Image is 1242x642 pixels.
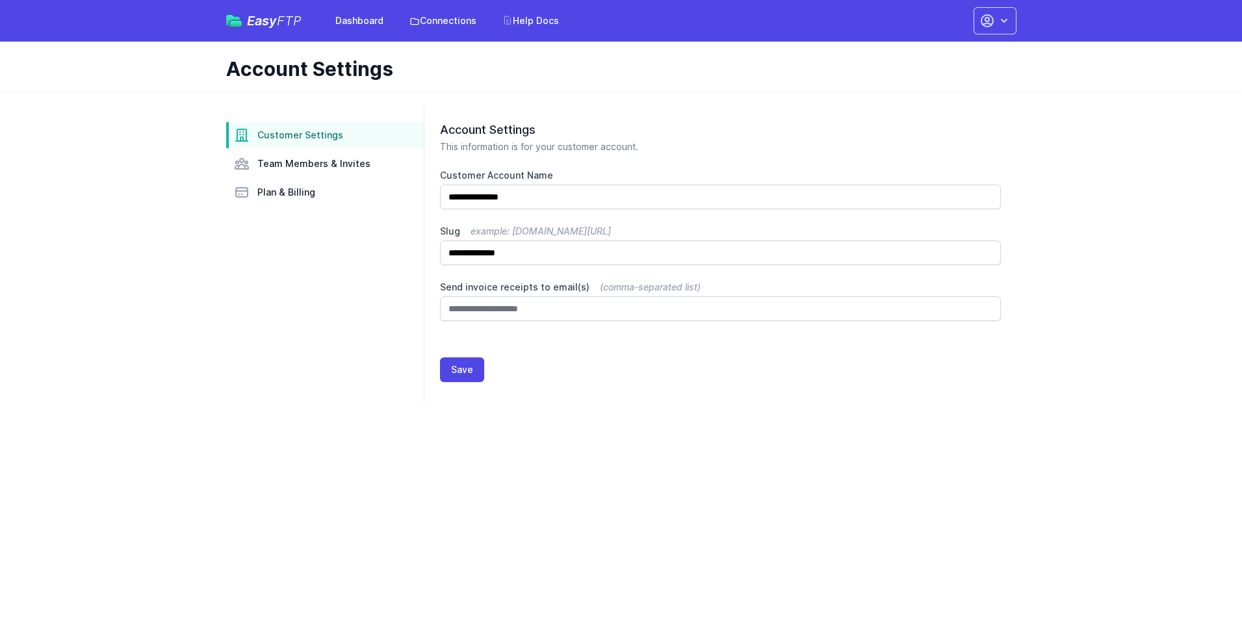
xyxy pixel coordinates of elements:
span: example: [DOMAIN_NAME][URL] [471,225,611,237]
a: Team Members & Invites [226,151,424,177]
button: Save [440,357,484,382]
label: Send invoice receipts to email(s) [440,281,1001,294]
a: Connections [402,9,484,32]
span: Plan & Billing [257,186,315,199]
img: easyftp_logo.png [226,15,242,27]
label: Customer Account Name [440,169,1001,182]
p: This information is for your customer account. [440,140,1001,153]
a: Plan & Billing [226,179,424,205]
h1: Account Settings [226,57,1006,81]
a: Customer Settings [226,122,424,148]
label: Slug [440,225,1001,238]
span: Team Members & Invites [257,157,370,170]
span: (comma-separated list) [600,281,701,292]
a: Help Docs [495,9,567,32]
h2: Account Settings [440,122,1001,138]
a: Dashboard [328,9,391,32]
span: Customer Settings [257,129,343,142]
a: EasyFTP [226,14,302,27]
span: FTP [277,13,302,29]
span: Easy [247,14,302,27]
